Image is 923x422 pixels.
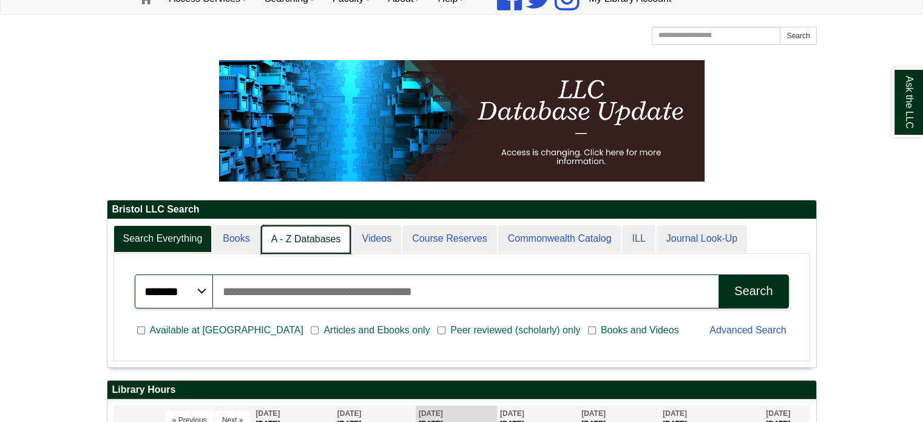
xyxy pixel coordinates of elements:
[137,325,145,336] input: Available at [GEOGRAPHIC_DATA]
[311,325,319,336] input: Articles and Ebooks only
[622,225,655,253] a: ILL
[445,323,585,338] span: Peer reviewed (scholarly) only
[256,409,280,418] span: [DATE]
[734,284,773,298] div: Search
[663,409,687,418] span: [DATE]
[145,323,308,338] span: Available at [GEOGRAPHIC_DATA]
[261,225,351,254] a: A - Z Databases
[213,225,259,253] a: Books
[107,200,816,219] h2: Bristol LLC Search
[219,60,705,182] img: HTML tutorial
[113,225,212,253] a: Search Everything
[402,225,497,253] a: Course Reserves
[581,409,606,418] span: [DATE]
[780,27,816,45] button: Search
[718,274,788,308] button: Search
[337,409,362,418] span: [DATE]
[319,323,434,338] span: Articles and Ebooks only
[588,325,596,336] input: Books and Videos
[419,409,443,418] span: [DATE]
[498,225,621,253] a: Commonwealth Catalog
[500,409,524,418] span: [DATE]
[352,225,401,253] a: Videos
[766,409,790,418] span: [DATE]
[107,381,816,400] h2: Library Hours
[438,325,445,336] input: Peer reviewed (scholarly) only
[709,325,786,335] a: Advanced Search
[596,323,684,338] span: Books and Videos
[657,225,747,253] a: Journal Look-Up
